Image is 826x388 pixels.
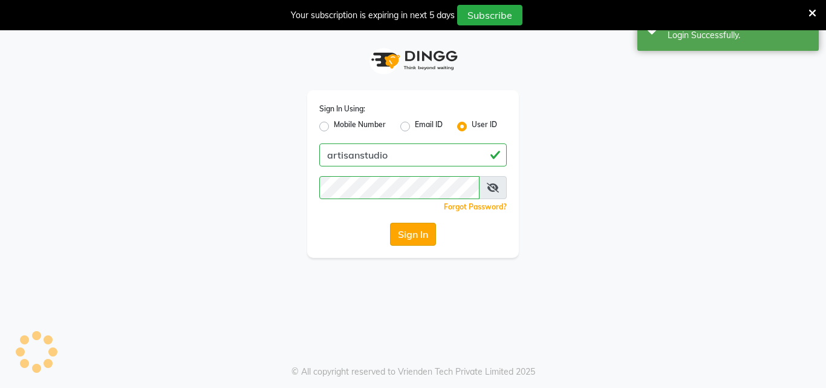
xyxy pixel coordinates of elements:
label: Email ID [415,119,443,134]
button: Sign In [390,223,436,246]
label: Sign In Using: [319,104,365,114]
input: Username [319,176,480,199]
label: User ID [472,119,497,134]
div: Your subscription is expiring in next 5 days [291,9,455,22]
input: Username [319,143,507,166]
div: Login Successfully. [668,29,810,42]
a: Forgot Password? [444,202,507,211]
button: Subscribe [457,5,522,25]
img: logo1.svg [365,42,461,78]
label: Mobile Number [334,119,386,134]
